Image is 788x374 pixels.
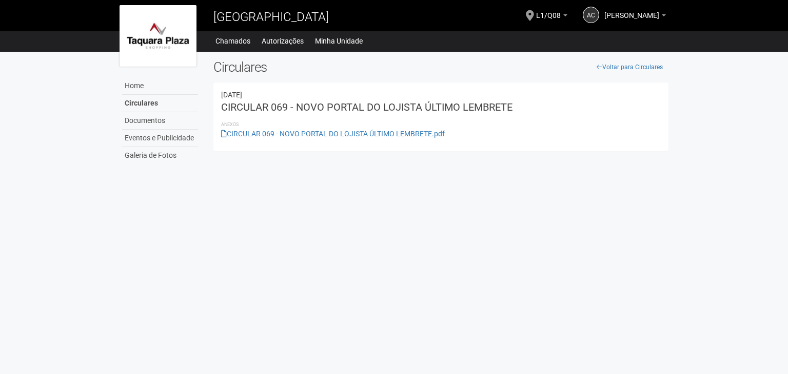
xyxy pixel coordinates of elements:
[591,59,668,75] a: Voltar para Circulares
[221,90,661,99] div: 22/08/2025 21:46
[221,120,661,129] li: Anexos
[122,147,198,164] a: Galeria de Fotos
[221,102,661,112] h3: CIRCULAR 069 - NOVO PORTAL DO LOJISTA ÚLTIMO LEMBRETE
[215,34,250,48] a: Chamados
[213,59,668,75] h2: Circulares
[583,7,599,23] a: AC
[262,34,304,48] a: Autorizações
[122,77,198,95] a: Home
[604,2,659,19] span: Anna Carolina Chaves de Paula
[315,34,363,48] a: Minha Unidade
[604,13,666,21] a: [PERSON_NAME]
[122,130,198,147] a: Eventos e Publicidade
[122,95,198,112] a: Circulares
[536,13,567,21] a: L1/Q08
[213,10,329,24] span: [GEOGRAPHIC_DATA]
[221,130,445,138] a: CIRCULAR 069 - NOVO PORTAL DO LOJISTA ÚLTIMO LEMBRETE.pdf
[122,112,198,130] a: Documentos
[536,2,561,19] span: L1/Q08
[120,5,196,67] img: logo.jpg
